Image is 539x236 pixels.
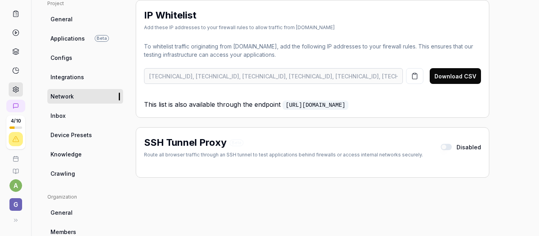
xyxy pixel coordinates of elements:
[51,228,76,236] span: Members
[3,162,28,175] a: Documentation
[51,111,66,120] span: Inbox
[6,100,25,112] a: New conversation
[51,150,82,158] span: Knowledge
[3,149,28,162] a: Book a call with us
[95,35,109,42] span: Beta
[406,68,423,84] button: Copy
[51,73,84,81] span: Integrations
[51,169,75,178] span: Crawling
[47,128,123,142] a: Device Presets
[47,89,123,104] a: Network
[9,198,22,211] span: G
[11,119,21,123] span: 4 / 10
[47,50,123,65] a: Configs
[47,108,123,123] a: Inbox
[47,12,123,26] a: General
[144,42,481,59] p: To whitelist traffic originating from [DOMAIN_NAME], add the following IP addresses to your firew...
[144,136,226,150] h2: SSH Tunnel Proxy
[47,205,123,220] a: General
[457,143,481,151] span: Disabled
[51,208,73,217] span: General
[9,179,22,192] button: a
[51,34,85,43] span: Applications
[144,93,481,110] p: This list is also available through the endpoint
[47,166,123,181] a: Crawling
[47,31,123,46] a: ApplicationsBeta
[47,193,123,201] div: Organization
[51,54,72,62] span: Configs
[430,68,481,84] button: Download CSV
[51,92,74,100] span: Network
[144,8,197,22] h2: IP Whitelist
[51,15,73,23] span: General
[51,131,92,139] span: Device Presets
[144,151,423,158] div: Route all browser traffic through an SSH tunnel to test applications behind firewalls or access i...
[3,192,28,212] button: G
[47,70,123,84] a: Integrations
[47,147,123,162] a: Knowledge
[283,100,348,110] a: [URL][DOMAIN_NAME]
[230,139,243,146] span: Beta
[144,24,335,31] div: Add these IP addresses to your firewall rules to allow traffic from [DOMAIN_NAME]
